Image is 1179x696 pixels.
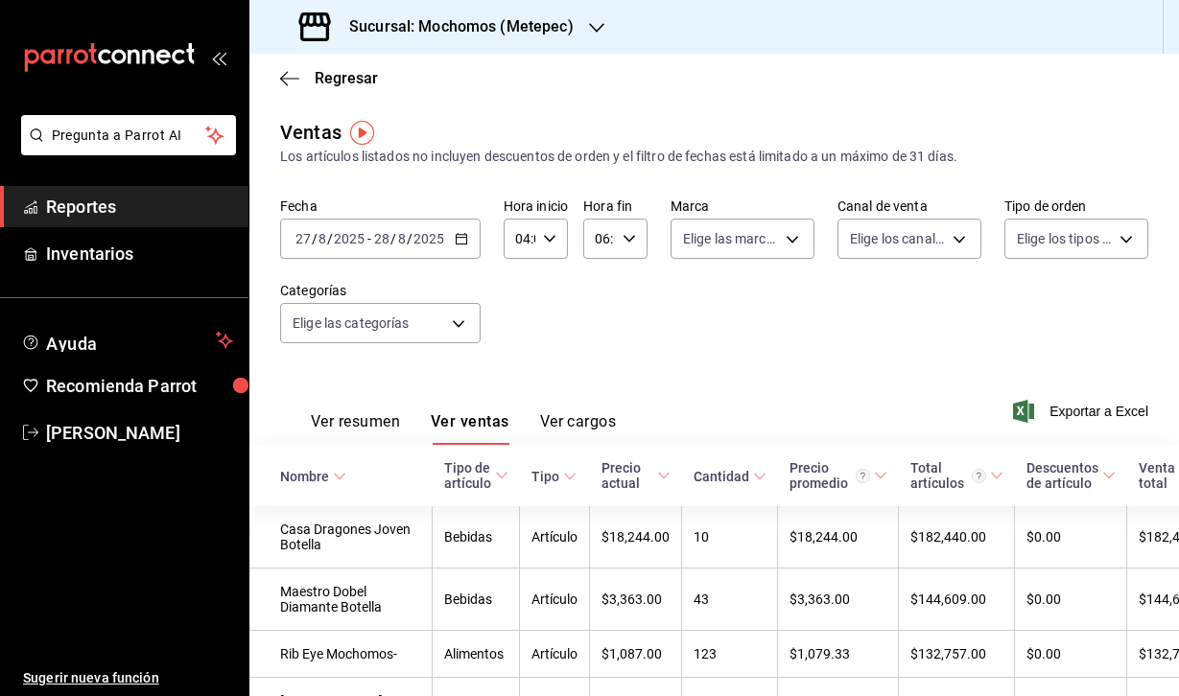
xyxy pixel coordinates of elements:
[694,469,766,484] span: Cantidad
[899,506,1015,568] td: $182,440.00
[520,506,590,568] td: Artículo
[350,121,374,145] img: Tooltip marker
[280,284,481,297] label: Categorías
[601,460,671,491] span: Precio actual
[280,147,1148,167] div: Los artículos listados no incluyen descuentos de orden y el filtro de fechas está limitado a un m...
[293,313,410,333] span: Elige las categorías
[683,229,779,248] span: Elige las marcas
[856,469,870,483] svg: Precio promedio = Total artículos / cantidad
[444,460,508,491] span: Tipo de artículo
[397,231,407,246] input: --
[1017,400,1148,423] button: Exportar a Excel
[334,15,574,38] h3: Sucursal: Mochomos (Metepec)
[694,469,749,484] div: Cantidad
[413,231,445,246] input: ----
[46,373,233,399] span: Recomienda Parrot
[1015,631,1127,678] td: $0.00
[280,469,329,484] div: Nombre
[540,412,617,445] button: Ver cargos
[682,568,778,631] td: 43
[682,506,778,568] td: 10
[778,568,899,631] td: $3,363.00
[433,506,520,568] td: Bebidas
[249,506,433,568] td: Casa Dragones Joven Botella
[312,231,318,246] span: /
[407,231,413,246] span: /
[249,568,433,631] td: Maestro Dobel Diamante Botella
[910,460,986,491] div: Total artículos
[1004,199,1148,213] label: Tipo de orden
[1015,568,1127,631] td: $0.00
[249,631,433,678] td: Rib Eye Mochomos-
[433,631,520,678] td: Alimentos
[590,506,682,568] td: $18,244.00
[520,568,590,631] td: Artículo
[211,50,226,65] button: open_drawer_menu
[390,231,396,246] span: /
[431,412,509,445] button: Ver ventas
[21,115,236,155] button: Pregunta a Parrot AI
[671,199,814,213] label: Marca
[601,460,653,491] div: Precio actual
[910,460,1003,491] span: Total artículos
[837,199,981,213] label: Canal de venta
[790,460,887,491] span: Precio promedio
[373,231,390,246] input: --
[504,199,568,213] label: Hora inicio
[295,231,312,246] input: --
[778,506,899,568] td: $18,244.00
[433,568,520,631] td: Bebidas
[315,69,378,87] span: Regresar
[682,631,778,678] td: 123
[333,231,365,246] input: ----
[318,231,327,246] input: --
[790,460,870,491] div: Precio promedio
[1015,506,1127,568] td: $0.00
[1026,460,1098,491] div: Descuentos de artículo
[311,412,400,445] button: Ver resumen
[531,469,577,484] span: Tipo
[520,631,590,678] td: Artículo
[1017,229,1113,248] span: Elige los tipos de orden
[778,631,899,678] td: $1,079.33
[46,420,233,446] span: [PERSON_NAME]
[899,568,1015,631] td: $144,609.00
[280,199,481,213] label: Fecha
[531,469,559,484] div: Tipo
[1026,460,1116,491] span: Descuentos de artículo
[972,469,986,483] svg: El total artículos considera cambios de precios en los artículos así como costos adicionales por ...
[590,631,682,678] td: $1,087.00
[367,231,371,246] span: -
[280,469,346,484] span: Nombre
[13,139,236,159] a: Pregunta a Parrot AI
[280,118,342,147] div: Ventas
[280,69,378,87] button: Regresar
[46,241,233,267] span: Inventarios
[311,412,616,445] div: navigation tabs
[46,329,208,352] span: Ayuda
[444,460,491,491] div: Tipo de artículo
[46,194,233,220] span: Reportes
[327,231,333,246] span: /
[52,126,206,146] span: Pregunta a Parrot AI
[850,229,946,248] span: Elige los canales de venta
[899,631,1015,678] td: $132,757.00
[590,568,682,631] td: $3,363.00
[583,199,648,213] label: Hora fin
[23,668,233,688] span: Sugerir nueva función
